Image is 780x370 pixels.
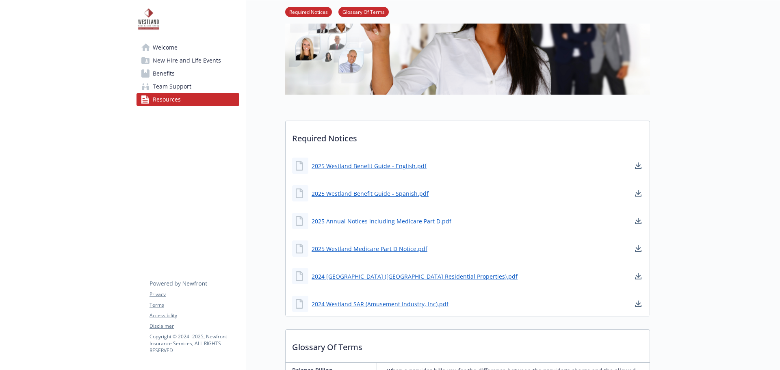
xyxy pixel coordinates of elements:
[153,67,175,80] span: Benefits
[312,217,451,225] a: 2025 Annual Notices including Medicare Part D.pdf
[149,312,239,319] a: Accessibility
[312,245,427,253] a: 2025 Westland Medicare Part D Notice.pdf
[633,244,643,253] a: download document
[286,330,650,360] p: Glossary Of Terms
[136,54,239,67] a: New Hire and Life Events
[153,93,181,106] span: Resources
[136,93,239,106] a: Resources
[312,300,448,308] a: 2024 Westland SAR (Amusement Industry, Inc).pdf
[149,333,239,354] p: Copyright © 2024 - 2025 , Newfront Insurance Services, ALL RIGHTS RESERVED
[149,291,239,298] a: Privacy
[136,67,239,80] a: Benefits
[153,41,178,54] span: Welcome
[633,299,643,309] a: download document
[149,301,239,309] a: Terms
[312,189,429,198] a: 2025 Westland Benefit Guide - Spanish.pdf
[286,121,650,151] p: Required Notices
[153,54,221,67] span: New Hire and Life Events
[338,8,389,15] a: Glossary Of Terms
[136,41,239,54] a: Welcome
[633,188,643,198] a: download document
[633,161,643,171] a: download document
[633,216,643,226] a: download document
[136,80,239,93] a: Team Support
[633,271,643,281] a: download document
[149,322,239,330] a: Disclaimer
[312,272,518,281] a: 2024 [GEOGRAPHIC_DATA] ([GEOGRAPHIC_DATA] Residential Properties).pdf
[285,8,332,15] a: Required Notices
[153,80,191,93] span: Team Support
[312,162,427,170] a: 2025 Westland Benefit Guide - English.pdf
